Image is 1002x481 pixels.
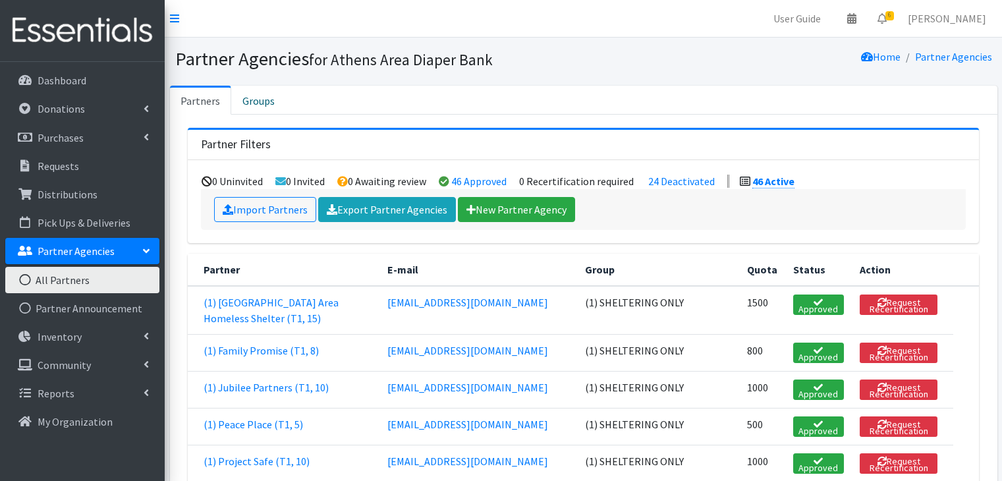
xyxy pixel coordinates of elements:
li: 0 Recertification required [519,175,634,188]
a: Purchases [5,125,159,151]
a: Partner Agencies [915,50,992,63]
td: (1) SHELTERING ONLY [577,286,739,335]
td: 1000 [739,371,785,408]
img: HumanEssentials [5,9,159,53]
a: [EMAIL_ADDRESS][DOMAIN_NAME] [387,296,548,309]
p: Pick Ups & Deliveries [38,216,130,229]
a: Export Partner Agencies [318,197,456,222]
p: Partner Agencies [38,244,115,258]
p: Community [38,358,91,372]
a: Distributions [5,181,159,208]
span: 6 [885,11,894,20]
a: (1) Jubilee Partners (T1, 10) [204,381,329,394]
button: Request Recertification [860,453,937,474]
a: Approved [793,453,845,474]
p: Donations [38,102,85,115]
a: Donations [5,96,159,122]
a: Approved [793,380,845,400]
a: User Guide [763,5,831,32]
a: [EMAIL_ADDRESS][DOMAIN_NAME] [387,381,548,394]
a: Partners [170,86,231,115]
li: 0 Invited [275,175,325,188]
a: Approved [793,295,845,315]
button: Request Recertification [860,343,937,363]
small: for Athens Area Diaper Bank [309,50,493,69]
a: My Organization [5,409,159,435]
th: E-mail [379,254,576,286]
td: (1) SHELTERING ONLY [577,334,739,371]
a: Approved [793,343,845,363]
a: 46 Approved [451,175,507,188]
a: 6 [867,5,897,32]
button: Request Recertification [860,380,937,400]
a: 24 Deactivated [648,175,715,188]
h1: Partner Agencies [175,47,579,71]
td: 800 [739,334,785,371]
p: Dashboard [38,74,86,87]
p: Reports [38,387,74,400]
a: Community [5,352,159,378]
a: Requests [5,153,159,179]
a: Approved [793,416,845,437]
a: All Partners [5,267,159,293]
a: Partner Announcement [5,295,159,322]
a: Partner Agencies [5,238,159,264]
p: My Organization [38,415,113,428]
a: New Partner Agency [458,197,575,222]
h3: Partner Filters [201,138,271,152]
td: (1) SHELTERING ONLY [577,408,739,445]
p: Requests [38,159,79,173]
a: Import Partners [214,197,316,222]
a: (1) Peace Place (T1, 5) [204,418,303,431]
th: Status [785,254,852,286]
p: Distributions [38,188,97,201]
a: [EMAIL_ADDRESS][DOMAIN_NAME] [387,344,548,357]
a: [EMAIL_ADDRESS][DOMAIN_NAME] [387,455,548,468]
a: Home [861,50,901,63]
th: Group [577,254,739,286]
p: Purchases [38,131,84,144]
th: Quota [739,254,785,286]
a: [PERSON_NAME] [897,5,997,32]
th: Partner [188,254,379,286]
a: Dashboard [5,67,159,94]
a: 46 Active [752,175,794,188]
a: Inventory [5,324,159,350]
th: Action [852,254,953,286]
td: 500 [739,408,785,445]
button: Request Recertification [860,295,937,315]
a: (1) Family Promise (T1, 8) [204,344,319,357]
p: Inventory [38,330,82,343]
a: Reports [5,380,159,407]
td: (1) SHELTERING ONLY [577,371,739,408]
a: (1) Project Safe (T1, 10) [204,455,310,468]
li: 0 Uninvited [202,175,263,188]
td: 1500 [739,286,785,335]
a: Groups [231,86,286,115]
button: Request Recertification [860,416,937,437]
a: Pick Ups & Deliveries [5,210,159,236]
li: 0 Awaiting review [337,175,426,188]
a: (1) [GEOGRAPHIC_DATA] Area Homeless Shelter (T1, 15) [204,296,339,325]
a: [EMAIL_ADDRESS][DOMAIN_NAME] [387,418,548,431]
